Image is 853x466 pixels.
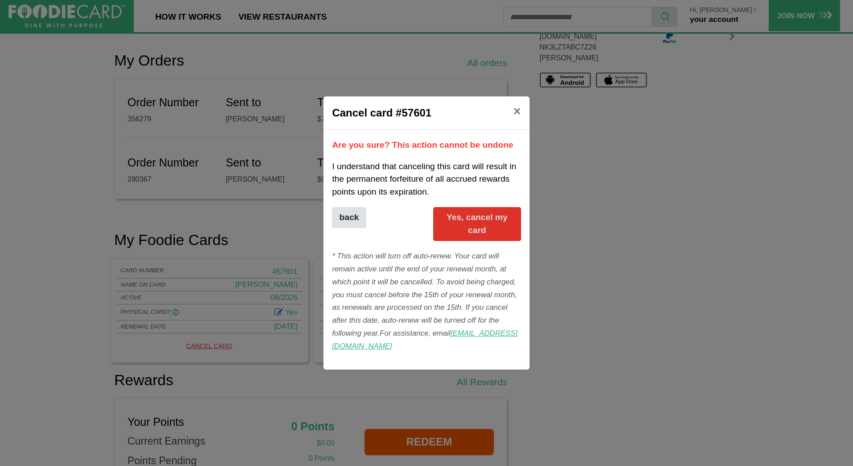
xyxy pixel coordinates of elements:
button: Close [505,96,530,126]
span: 57601 [402,107,431,119]
button: back [332,207,366,228]
button: Yes, cancel my card [433,207,521,241]
span: × [513,104,521,118]
i: * This action will turn off auto-renew. Your card will remain active until the end of your renewa... [332,252,518,350]
b: Are you sure? This action cannot be undone [332,140,513,150]
a: [EMAIL_ADDRESS][DOMAIN_NAME] [332,329,518,350]
h5: Cancel card # [332,105,431,121]
p: I understand that canceling this card will result in the permanent forfeiture of all accrued rewa... [332,160,521,199]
